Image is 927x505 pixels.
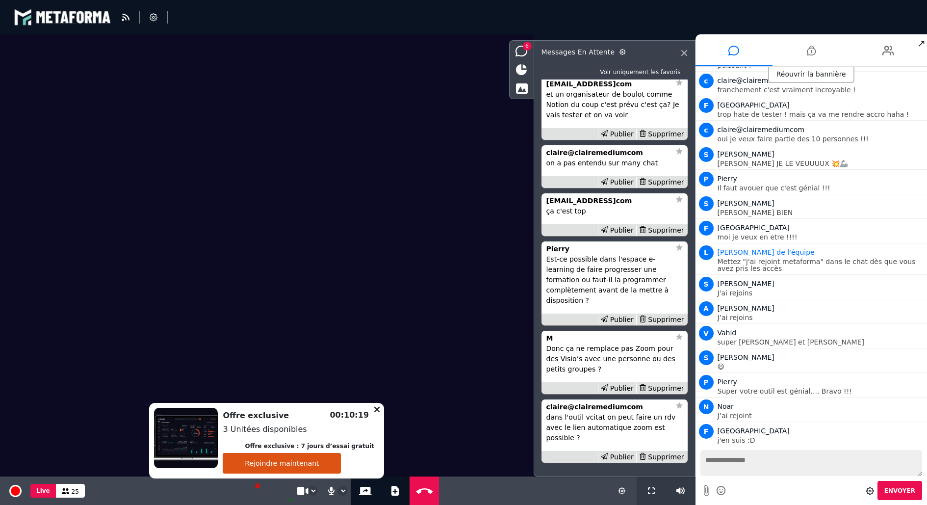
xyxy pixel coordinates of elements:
[598,383,636,394] div: Publier
[546,89,683,120] p: et un organisateur de boulot comme Notion du coup c'est prévu c'est ça? Je vais tester et on va voir
[636,225,687,236] div: Supprimer
[600,68,680,77] div: Voir uniquement les favoris
[546,334,553,342] strong: M
[718,209,925,216] p: [PERSON_NAME] BIEN
[546,80,632,88] strong: [EMAIL_ADDRESS]com
[223,425,307,434] span: 3 Unitées disponibles
[718,402,734,410] span: Noar
[245,442,374,451] p: Offre exclusive : 7 jours d’essai gratuit
[699,375,714,390] span: P
[546,149,643,157] strong: claire@clairemediumcom
[636,129,687,139] div: Supprimer
[598,225,636,236] div: Publier
[718,160,925,167] p: [PERSON_NAME] JE LE VEUUUUX 💥🦾
[768,67,854,83] div: Réouvrir la bannière
[699,245,714,260] span: L
[718,126,805,133] span: claire@clairemediumcom
[546,403,643,411] strong: claire@clairemediumcom
[718,135,925,142] p: oui je veux faire partie des 10 personnes !!!
[718,248,815,256] span: Animateur
[330,410,369,420] span: 00:10:19
[718,363,925,370] p: 😃
[718,378,737,386] span: Pierry
[699,172,714,186] span: P
[598,315,636,325] div: Publier
[72,488,79,495] span: 25
[718,329,737,337] span: Vahid
[636,452,687,462] div: Supprimer
[154,408,218,468] img: 1739179564043-A1P6JPNQHWVVYF2vtlsBksFrceJM3QJX.png
[718,304,774,312] span: [PERSON_NAME]
[718,280,774,288] span: [PERSON_NAME]
[718,199,774,207] span: [PERSON_NAME]
[699,424,714,439] span: F
[718,388,925,395] p: Super votre outil est génial.... Bravo !!!
[598,177,636,187] div: Publier
[699,98,714,113] span: F
[546,245,570,253] strong: Pierry
[718,101,790,109] span: [GEOGRAPHIC_DATA]
[877,481,922,500] button: Envoyer
[546,254,683,306] p: Est-ce possible dans l'espace e-learning de faire progresser une formation ou faut-il la programm...
[718,111,925,118] p: trop hate de tester ! mais ça va me rendre accro haha !
[541,48,663,56] h3: Messages en attente
[699,301,714,316] span: A
[546,206,683,216] p: ça c'est top
[699,350,714,365] span: S
[718,185,925,191] p: Il faut avouer que c'est génial !!!
[718,290,925,296] p: J'ai rejoins
[718,150,774,158] span: [PERSON_NAME]
[546,197,632,205] strong: [EMAIL_ADDRESS]com
[718,224,790,232] span: [GEOGRAPHIC_DATA]
[699,147,714,162] span: S
[884,487,915,494] span: Envoyer
[718,339,925,346] p: super [PERSON_NAME] et [PERSON_NAME]
[718,314,925,321] p: J’ai rejoins
[699,196,714,211] span: S
[636,177,687,187] div: Supprimer
[916,34,927,52] span: ↗
[718,86,925,93] p: franchement c'est vraiment incroyable !
[718,427,790,435] span: [GEOGRAPHIC_DATA]
[30,484,56,498] button: Live
[718,258,925,272] p: Mettez "j'ai rejoint metaforma" dans le chat dès que vous avez pris les accès
[699,123,714,137] span: c
[699,221,714,236] span: F
[718,175,737,183] span: Pierry
[546,158,683,168] p: on a pas entendu sur many chat
[546,344,683,374] p: Donc ça ne remplace pas Zoom pour des Visio’s avec une personne ou des petits groupes ?
[636,315,687,325] div: Supprimer
[598,129,636,139] div: Publier
[523,42,532,51] span: 6
[699,326,714,341] span: V
[718,353,774,361] span: [PERSON_NAME]
[718,234,925,240] p: moi je veux en etre !!!!
[718,437,925,444] p: j'en suis :D
[598,452,636,462] div: Publier
[223,410,374,422] h2: Offre exclusive
[699,399,714,414] span: N
[546,412,683,443] p: dans l'outil vcitat on peut faire un rdv avec le lien automatique zoom est possible ?
[699,277,714,292] span: S
[223,453,341,474] button: Rejoindre maintenant
[718,412,925,419] p: J’ai rejoint
[636,383,687,394] div: Supprimer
